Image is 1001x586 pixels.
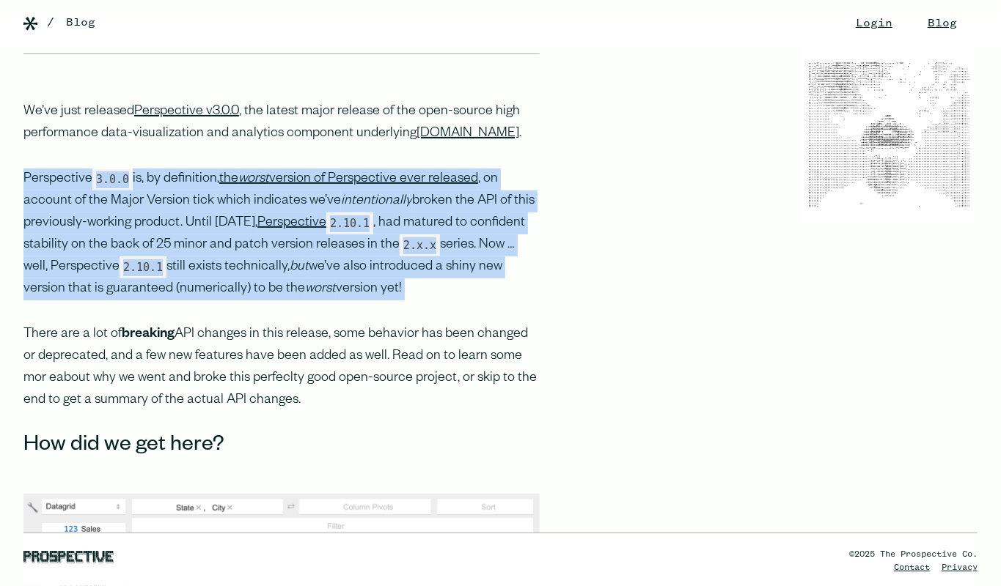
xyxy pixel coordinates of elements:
[326,213,373,234] code: 2.10.1
[400,235,440,256] code: 2.x.x
[417,127,519,141] a: [DOMAIN_NAME]
[47,14,54,31] div: /
[942,563,978,572] a: Privacy
[122,327,175,342] strong: breaking
[290,260,309,275] em: but
[238,172,269,187] em: worst
[23,168,540,300] p: Perspective is, by definition, , on account of the Major Version tick which indicates we’ve broke...
[23,435,540,459] h3: How did we get here?
[849,548,978,561] div: ©2025 The Prospective Co.
[92,169,133,190] code: 3.0.0
[120,257,166,278] code: 2.10.1
[23,101,540,145] p: We’ve just released , the latest major release of the open-source high performance data-visualiza...
[305,282,336,297] em: worst
[341,194,412,209] em: intentionally
[23,324,540,412] p: There are a lot of API changes in this release, some behavior has been changed or deprecated, and...
[257,216,373,231] a: Perspective2.10.1
[66,14,95,31] a: Blog
[219,172,478,187] a: theworstversion of Perspective ever released
[894,563,930,572] a: Contact
[134,105,239,119] a: Perspective v3.0.0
